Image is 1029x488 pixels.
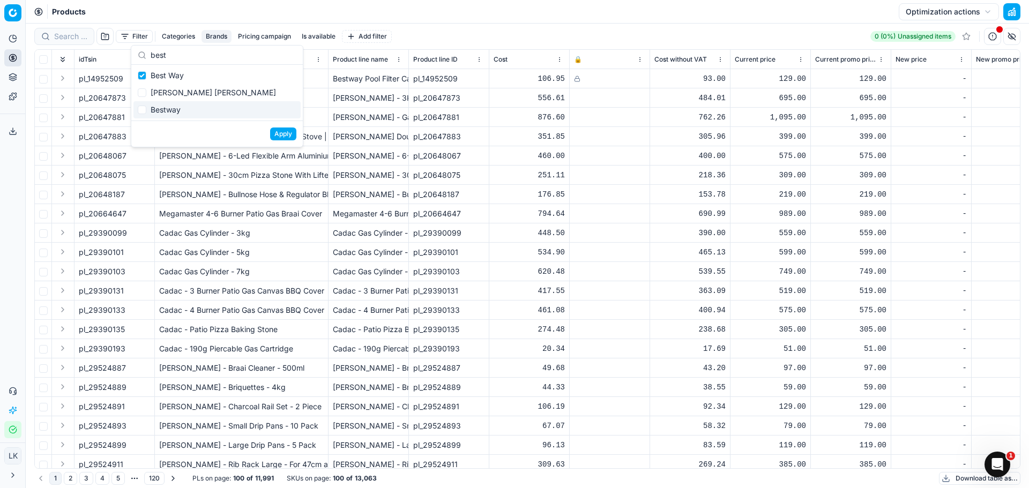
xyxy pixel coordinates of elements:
div: 351.85 [494,131,565,142]
div: 92.34 [654,401,726,412]
div: 399.00 [735,131,806,142]
a: 0 (0%)Unassigned items [870,31,956,42]
span: New promo price [976,55,1028,64]
div: 219.00 [735,189,806,200]
strong: 100 [333,474,344,483]
input: Search [151,44,296,66]
button: 3 [79,472,93,485]
div: 794.64 [494,208,565,219]
span: 1 [1006,452,1015,460]
button: Categories [158,30,199,43]
div: 1,095.00 [735,112,806,123]
div: 67.07 [494,421,565,431]
div: Cadac Gas Cylinder - 7kg [159,266,324,277]
div: Cadac Gas Cylinder - 5kg [333,247,404,258]
div: - [896,151,967,161]
div: 129.00 [815,73,886,84]
div: 129.00 [735,73,806,84]
div: 400.00 [654,151,726,161]
span: pl_29524891 [79,401,125,412]
button: Expand [56,380,69,393]
input: Search by SKU or title [54,31,87,42]
div: Cadac - 3 Burner Patio Gas Canvas BBQ Cover [333,286,404,296]
div: pl_20647881 [413,112,484,123]
button: Expand [56,438,69,451]
div: [PERSON_NAME] - Briquettes - 4kg [333,382,404,393]
div: 238.68 [654,324,726,335]
div: 599.00 [815,247,886,258]
div: 448.50 [494,228,565,238]
div: pl_29524887 [413,363,484,373]
div: pl_29524911 [413,459,484,470]
span: pl_29390131 [79,286,124,296]
button: Go to next page [167,472,180,485]
div: pl_20664647 [413,208,484,219]
button: Expand [56,361,69,374]
div: [PERSON_NAME] - Small Drip Pans - 10 Pack [159,421,324,431]
div: Bestway Pool Filter Cartridge (II) [333,73,404,84]
div: [PERSON_NAME] - Bullnose Hose & Regulator Blister Pack [333,189,404,200]
span: pl_29524889 [79,382,126,393]
span: Cost [494,55,508,64]
nav: pagination [34,471,180,486]
div: [PERSON_NAME] - 30cm Pizza Stone With Lifter & Cutter [333,170,404,181]
div: 43.20 [654,363,726,373]
div: 79.00 [735,421,806,431]
div: Cadac Gas Cylinder - 3kg [333,228,404,238]
div: [PERSON_NAME] - Braai Cleaner - 500ml [159,363,324,373]
span: pl_29524911 [79,459,123,470]
button: Expand [56,322,69,335]
div: 176.85 [494,189,565,200]
div: 106.95 [494,73,565,84]
button: Expand [56,72,69,85]
span: Product line ID [413,55,458,64]
div: pl_29390193 [413,343,484,354]
span: Cost without VAT [654,55,707,64]
div: 305.96 [654,131,726,142]
div: [PERSON_NAME] - Rib Rack Large - For 47cm and Larger Gas Grills [333,459,404,470]
div: 38.55 [654,382,726,393]
div: 460.00 [494,151,565,161]
div: pl_20648187 [413,189,484,200]
span: Products [52,6,86,17]
span: pl_29390193 [79,343,125,354]
div: - [896,228,967,238]
button: LK [4,447,21,464]
div: pl_29524889 [413,382,484,393]
div: Cadac - Patio Pizza Baking Stone [159,324,324,335]
div: 129.00 [735,401,806,412]
button: Expand [56,457,69,470]
div: 484.01 [654,93,726,103]
div: 309.00 [735,170,806,181]
span: Unassigned items [898,32,951,41]
div: [PERSON_NAME] - Small Drip Pans - 10 Pack [333,421,404,431]
button: 2 [64,472,77,485]
span: pl_29390135 [79,324,125,335]
div: pl_29390101 [413,247,484,258]
div: 96.13 [494,440,565,451]
div: - [896,324,967,335]
div: 274.48 [494,324,565,335]
div: 749.00 [815,266,886,277]
div: 575.00 [735,305,806,316]
div: 390.00 [654,228,726,238]
span: pl_29524893 [79,421,126,431]
div: - [896,266,967,277]
div: 59.00 [815,382,886,393]
div: - [896,286,967,296]
div: 400.94 [654,305,726,316]
div: 305.00 [815,324,886,335]
div: 219.00 [815,189,886,200]
button: Expand [56,245,69,258]
div: - [896,131,967,142]
div: 876.60 [494,112,565,123]
div: - [896,440,967,451]
div: [PERSON_NAME] - 30cm Pizza Stone With Lifter & Cutter [159,170,324,181]
span: 🔒 [574,55,582,64]
span: pl_20647881 [79,112,125,123]
div: pl_29390131 [413,286,484,296]
div: 559.00 [815,228,886,238]
span: LK [5,448,21,464]
strong: of [247,474,253,483]
button: 4 [95,472,109,485]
